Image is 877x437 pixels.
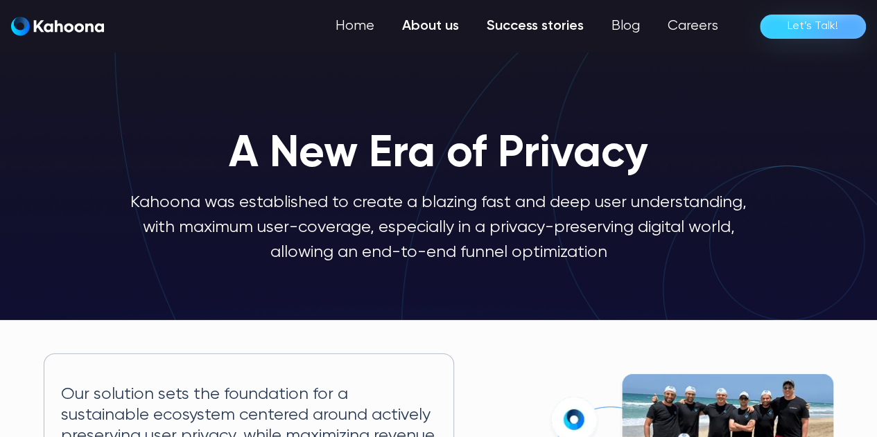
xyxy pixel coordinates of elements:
[11,17,104,37] a: home
[654,12,732,40] a: Careers
[473,12,598,40] a: Success stories
[229,130,648,179] h1: A New Era of Privacy
[760,15,866,39] a: Let’s Talk!
[598,12,654,40] a: Blog
[322,12,388,40] a: Home
[11,17,104,36] img: Kahoona logo white
[788,15,838,37] div: Let’s Talk!
[388,12,473,40] a: About us
[128,190,749,265] p: Kahoona was established to create a blazing fast and deep user understanding, with maximum user-c...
